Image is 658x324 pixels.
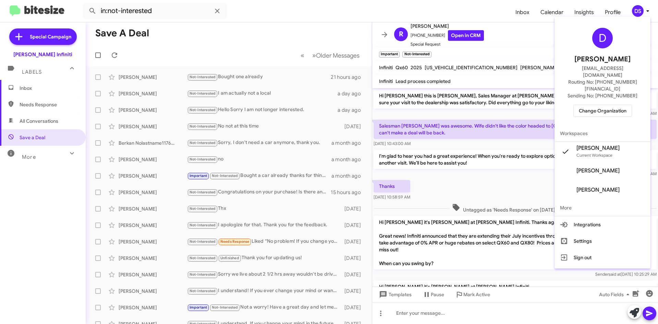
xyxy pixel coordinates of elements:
span: More [555,200,650,216]
span: [EMAIL_ADDRESS][DOMAIN_NAME] [563,65,642,79]
span: Workspaces [555,125,650,142]
button: Settings [555,233,650,249]
button: Sign out [555,249,650,266]
div: D [592,28,613,48]
span: [PERSON_NAME] [574,54,631,65]
span: [PERSON_NAME] [576,187,620,193]
span: [PERSON_NAME] [576,167,620,174]
span: Routing No: [PHONE_NUMBER][FINANCIAL_ID] [563,79,642,92]
span: Change Organization [579,105,626,117]
button: Change Organization [573,105,632,117]
button: Integrations [555,216,650,233]
span: Sending No: [PHONE_NUMBER] [568,92,637,99]
span: [PERSON_NAME] [576,145,620,152]
span: Current Workspace [576,153,612,158]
